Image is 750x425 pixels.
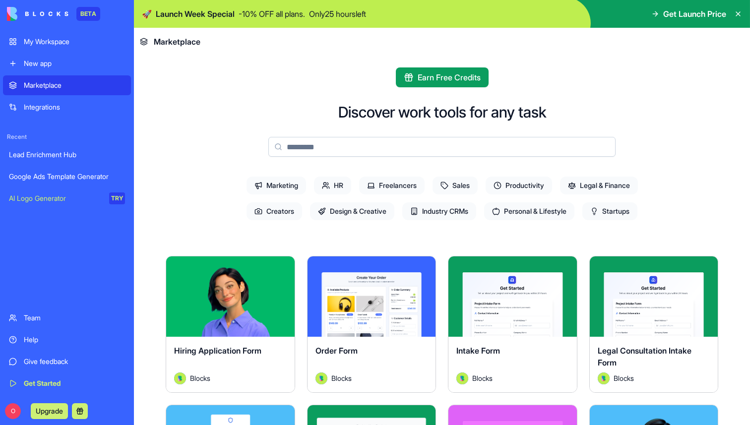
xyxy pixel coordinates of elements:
[486,177,552,194] span: Productivity
[310,202,394,220] span: Design & Creative
[402,202,476,220] span: Industry CRMs
[9,150,125,160] div: Lead Enrichment Hub
[433,177,478,194] span: Sales
[456,346,500,356] span: Intake Form
[331,373,352,383] span: Blocks
[3,97,131,117] a: Integrations
[3,133,131,141] span: Recent
[7,7,100,21] a: BETA
[418,71,481,83] span: Earn Free Credits
[24,59,125,68] div: New app
[31,403,68,419] button: Upgrade
[239,8,305,20] p: - 10 % OFF all plans.
[24,102,125,112] div: Integrations
[24,80,125,90] div: Marketplace
[3,32,131,52] a: My Workspace
[309,8,366,20] p: Only 25 hours left
[247,202,302,220] span: Creators
[76,7,100,21] div: BETA
[5,403,21,419] span: O
[3,308,131,328] a: Team
[174,372,186,384] img: Avatar
[3,373,131,393] a: Get Started
[315,372,327,384] img: Avatar
[190,373,210,383] span: Blocks
[560,177,638,194] span: Legal & Finance
[3,352,131,371] a: Give feedback
[24,357,125,366] div: Give feedback
[31,406,68,416] a: Upgrade
[3,188,131,208] a: AI Logo GeneratorTRY
[3,167,131,186] a: Google Ads Template Generator
[7,7,68,21] img: logo
[24,313,125,323] div: Team
[154,36,200,48] span: Marketplace
[247,177,306,194] span: Marketing
[614,373,634,383] span: Blocks
[156,8,235,20] span: Launch Week Special
[142,8,152,20] span: 🚀
[24,37,125,47] div: My Workspace
[9,172,125,182] div: Google Ads Template Generator
[484,202,574,220] span: Personal & Lifestyle
[448,256,577,393] a: Intake FormAvatarBlocks
[315,346,358,356] span: Order Form
[174,346,261,356] span: Hiring Application Form
[307,256,437,393] a: Order FormAvatarBlocks
[582,202,637,220] span: Startups
[396,67,489,87] button: Earn Free Credits
[589,256,719,393] a: Legal Consultation Intake FormAvatarBlocks
[338,103,546,121] h2: Discover work tools for any task
[359,177,425,194] span: Freelancers
[109,192,125,204] div: TRY
[598,346,691,367] span: Legal Consultation Intake Form
[472,373,493,383] span: Blocks
[456,372,468,384] img: Avatar
[9,193,102,203] div: AI Logo Generator
[663,8,726,20] span: Get Launch Price
[3,54,131,73] a: New app
[3,330,131,350] a: Help
[598,372,610,384] img: Avatar
[24,335,125,345] div: Help
[3,145,131,165] a: Lead Enrichment Hub
[3,75,131,95] a: Marketplace
[166,256,295,393] a: Hiring Application FormAvatarBlocks
[314,177,351,194] span: HR
[24,378,125,388] div: Get Started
